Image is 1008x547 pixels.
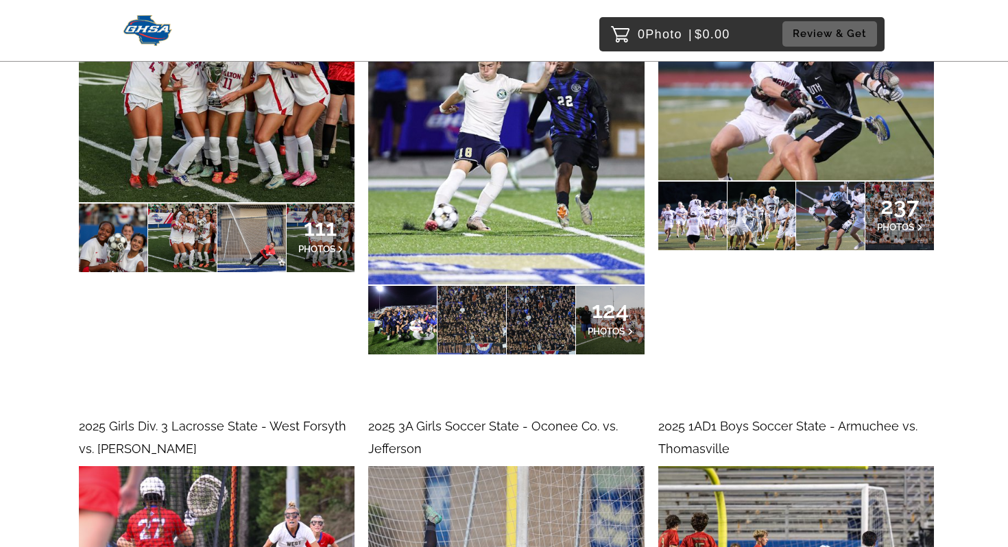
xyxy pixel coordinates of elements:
[658,419,917,455] span: 2025 1AD1 Boys Soccer State - Armuchee vs. Thomasville
[877,221,914,232] span: PHOTOS
[298,243,335,254] span: PHOTOS
[298,223,344,232] span: 111
[588,306,633,314] span: 124
[588,326,625,337] span: PHOTOS
[368,419,618,455] span: 2025 3A Girls Soccer State - Oconee Co. vs. Jefferson
[645,23,682,45] span: Photo
[123,15,172,46] img: Snapphound Logo
[638,23,730,45] p: 0 $0.00
[79,419,346,455] span: 2025 Girls Div. 3 Lacrosse State - West Forsyth vs. [PERSON_NAME]
[782,21,881,47] a: Review & Get
[877,202,922,210] span: 237
[782,21,877,47] button: Review & Get
[688,27,693,41] span: |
